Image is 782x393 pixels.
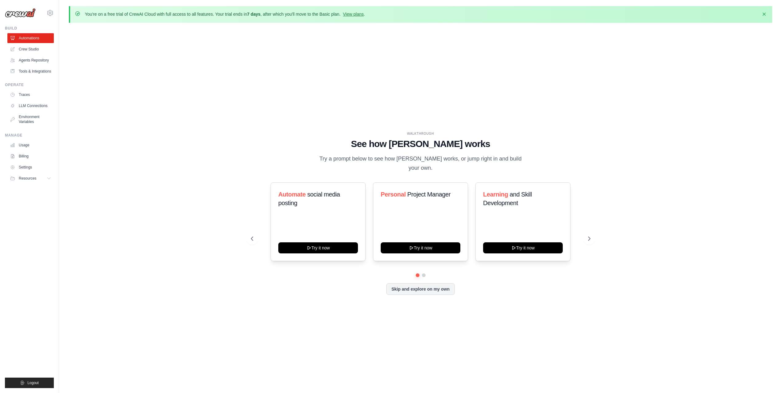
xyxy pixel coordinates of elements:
[7,90,54,100] a: Traces
[386,283,455,295] button: Skip and explore on my own
[7,173,54,183] button: Resources
[7,101,54,111] a: LLM Connections
[483,191,532,206] span: and Skill Development
[343,12,363,17] a: View plans
[483,242,563,253] button: Try it now
[7,66,54,76] a: Tools & Integrations
[278,242,358,253] button: Try it now
[247,12,260,17] strong: 7 days
[85,11,365,17] p: You're on a free trial of CrewAI Cloud with full access to all features. Your trial ends in , aft...
[407,191,451,198] span: Project Manager
[7,140,54,150] a: Usage
[27,380,39,385] span: Logout
[381,242,460,253] button: Try it now
[5,82,54,87] div: Operate
[5,133,54,138] div: Manage
[5,26,54,31] div: Build
[7,44,54,54] a: Crew Studio
[7,112,54,127] a: Environment Variables
[7,55,54,65] a: Agents Repository
[251,138,590,149] h1: See how [PERSON_NAME] works
[7,151,54,161] a: Billing
[5,8,36,18] img: Logo
[278,191,306,198] span: Automate
[483,191,508,198] span: Learning
[381,191,406,198] span: Personal
[7,33,54,43] a: Automations
[317,154,524,173] p: Try a prompt below to see how [PERSON_NAME] works, or jump right in and build your own.
[7,162,54,172] a: Settings
[251,131,590,136] div: WALKTHROUGH
[5,378,54,388] button: Logout
[19,176,36,181] span: Resources
[278,191,340,206] span: social media posting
